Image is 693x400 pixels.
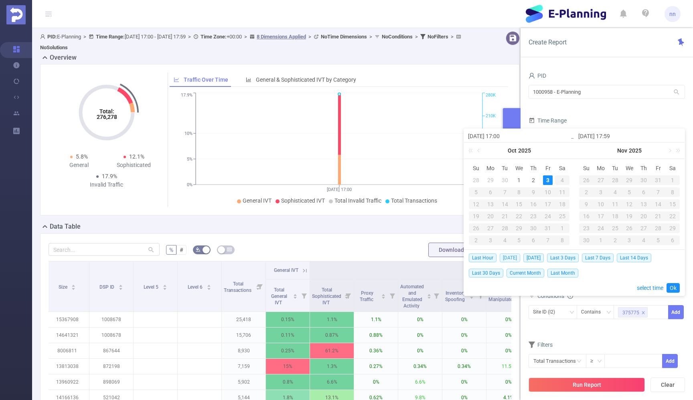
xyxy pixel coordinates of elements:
a: Nov [616,143,628,159]
div: 4 [498,235,512,245]
span: Last Hour [469,253,496,262]
tspan: 5% [187,157,192,162]
div: Sort [71,283,76,288]
td: November 11, 2025 [608,198,622,210]
span: Sa [555,165,569,172]
a: Oct [507,143,517,159]
th: Sun [469,162,483,174]
th: Mon [594,162,608,174]
tspan: 10% [184,131,192,136]
td: December 2, 2025 [608,234,622,246]
div: 8 [665,187,680,197]
span: E-Planning [DATE] 17:00 - [DATE] 17:59 +00:00 [40,34,463,50]
i: icon: bg-colors [196,247,201,252]
span: Fr [541,165,555,172]
div: 7 [498,187,512,197]
div: 29 [665,223,680,233]
td: September 29, 2025 [483,174,498,186]
tspan: [DATE] 17:00 [327,187,352,192]
b: Time Zone: [201,34,227,40]
td: November 2, 2025 [469,234,483,246]
td: October 24, 2025 [541,210,555,222]
div: 13 [636,199,651,209]
div: 2 [579,187,594,197]
td: November 25, 2025 [608,222,622,234]
td: October 27, 2025 [483,222,498,234]
td: November 17, 2025 [594,210,608,222]
span: Su [579,165,594,172]
div: 14 [498,199,512,209]
div: 3 [594,187,608,197]
td: November 13, 2025 [636,198,651,210]
div: 6 [483,187,498,197]
div: 27 [594,175,608,185]
div: 25 [608,223,622,233]
div: 31 [651,175,665,185]
td: October 15, 2025 [512,198,527,210]
th: Fri [541,162,555,174]
i: icon: line-chart [174,77,179,82]
span: [DATE] [500,253,520,262]
span: 17.9% [102,173,117,179]
input: Start date [468,131,570,141]
td: October 5, 2025 [469,186,483,198]
td: December 4, 2025 [636,234,651,246]
input: End date [578,131,681,141]
td: November 4, 2025 [608,186,622,198]
span: Tu [498,165,512,172]
div: 6 [636,187,651,197]
span: > [367,34,375,40]
span: Total Transactions [224,281,253,293]
td: November 26, 2025 [622,222,637,234]
b: No Filters [428,34,448,40]
td: October 27, 2025 [594,174,608,186]
i: icon: user [529,72,535,79]
i: icon: caret-up [207,283,211,286]
img: Protected Media [6,5,26,24]
div: 4 [636,235,651,245]
div: 19 [622,211,637,221]
div: 6 [526,235,541,245]
button: Run Report [529,378,645,392]
td: December 5, 2025 [651,234,665,246]
div: 19 [469,211,483,221]
div: 15 [512,199,527,209]
div: 9 [579,199,594,209]
td: October 28, 2025 [498,222,512,234]
div: 2 [608,235,622,245]
td: December 1, 2025 [594,234,608,246]
div: 4 [555,175,569,185]
span: Last 3 Days [547,253,579,262]
div: 2 [469,235,483,245]
button: Clear [650,378,685,392]
div: 11 [555,187,569,197]
td: October 23, 2025 [526,210,541,222]
div: 30 [526,223,541,233]
a: select time [637,280,663,295]
span: > [81,34,89,40]
button: Add [662,354,678,368]
div: 10 [594,199,608,209]
li: 375775 [618,307,648,318]
b: No Conditions [382,34,413,40]
div: 3 [543,175,553,185]
a: Previous month (PageUp) [476,143,483,159]
td: November 28, 2025 [651,222,665,234]
th: Thu [636,162,651,174]
div: 30 [636,175,651,185]
span: # [180,247,183,253]
div: 375775 [622,308,639,318]
div: 30 [500,175,510,185]
td: November 7, 2025 [651,186,665,198]
div: 5 [469,187,483,197]
td: October 29, 2025 [512,222,527,234]
td: November 30, 2025 [579,234,594,246]
div: 2 [529,175,538,185]
div: 13 [483,199,498,209]
td: October 22, 2025 [512,210,527,222]
input: Search... [49,243,160,256]
div: 28 [608,175,622,185]
th: Tue [498,162,512,174]
div: Sort [207,283,211,288]
div: 8 [512,187,527,197]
